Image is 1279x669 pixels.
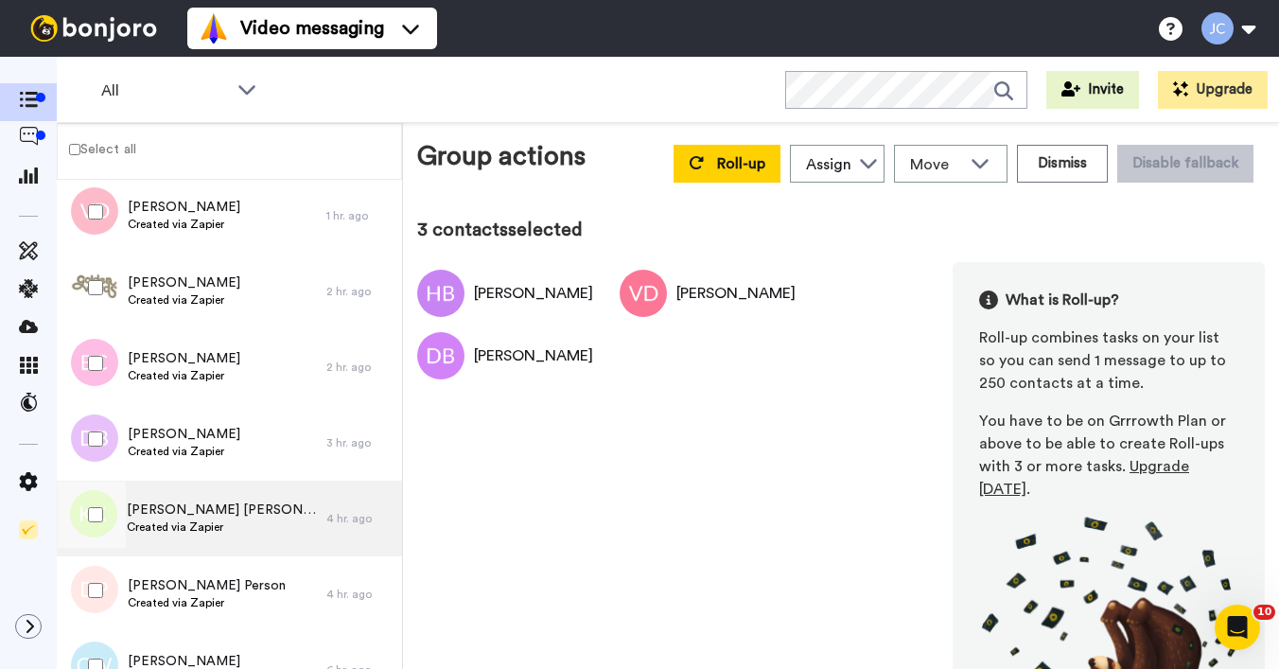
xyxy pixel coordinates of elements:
span: Move [910,153,961,176]
div: 4 hr. ago [326,587,393,602]
span: Created via Zapier [127,519,317,535]
div: 2 hr. ago [326,360,393,375]
button: Disable fallback [1117,145,1253,183]
iframe: Intercom live chat [1215,605,1260,650]
span: Created via Zapier [128,368,240,383]
span: Roll-up [717,156,765,171]
span: [PERSON_NAME] Person [128,576,286,595]
span: All [101,79,228,102]
img: Image of Vincent D'Souza [620,270,667,317]
span: [PERSON_NAME] [128,425,240,444]
input: Select all [69,144,80,155]
span: 10 [1253,605,1275,620]
span: [PERSON_NAME] [128,273,240,292]
img: Checklist.svg [19,520,38,539]
div: [PERSON_NAME] [474,344,593,367]
label: Select all [58,138,136,160]
span: Created via Zapier [128,595,286,610]
button: Upgrade [1158,71,1268,109]
div: 1 hr. ago [326,208,393,223]
img: Image of Hiba Bilal [417,270,464,317]
span: Created via Zapier [128,292,240,308]
span: [PERSON_NAME] [128,349,240,368]
span: Created via Zapier [128,217,240,232]
span: [PERSON_NAME] [PERSON_NAME] [127,501,317,519]
div: Roll-up combines tasks on your list so you can send 1 message to up to 250 contacts at a time. [979,326,1238,395]
div: Group actions [417,137,586,183]
img: vm-color.svg [199,13,229,44]
div: 4 hr. ago [326,511,393,526]
button: Invite [1046,71,1139,109]
div: 3 contacts selected [417,217,1265,243]
div: 3 hr. ago [326,435,393,450]
div: [PERSON_NAME] [474,282,593,305]
img: bj-logo-header-white.svg [23,15,165,42]
button: Dismiss [1017,145,1108,183]
div: You have to be on Grrrowth Plan or above to be able to create Roll-ups with 3 or more tasks. . [979,410,1238,501]
button: Roll-up [674,145,780,183]
span: [PERSON_NAME] [128,198,240,217]
img: Image of Dominic Byrne [417,332,464,379]
div: 2 hr. ago [326,284,393,299]
div: Assign [806,153,851,176]
span: Created via Zapier [128,444,240,459]
div: [PERSON_NAME] [676,282,796,305]
span: What is Roll-up? [1006,289,1119,311]
span: Video messaging [240,15,384,42]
